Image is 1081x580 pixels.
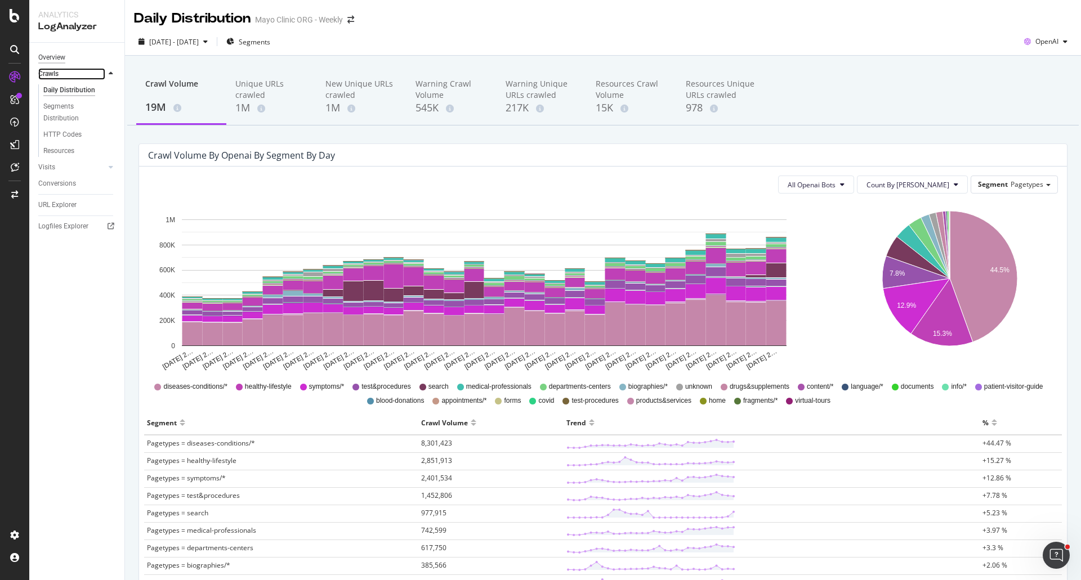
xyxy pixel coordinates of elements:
text: 200K [159,317,175,325]
div: Unique URLs crawled [235,78,307,101]
a: HTTP Codes [43,129,117,141]
span: Segments [239,37,270,47]
div: Crawl Volume by openai by Segment by Day [148,150,335,161]
div: arrow-right-arrow-left [347,16,354,24]
div: HTTP Codes [43,129,82,141]
span: fragments/* [743,396,778,406]
button: All Openai Bots [778,176,854,194]
div: Resources Unique URLs crawled [686,78,758,101]
span: +3.97 % [982,525,1007,535]
span: +2.06 % [982,560,1007,570]
span: Pagetypes = medical-professionals [147,525,256,535]
span: 617,750 [421,543,446,552]
div: Daily Distribution [134,9,251,28]
a: Overview [38,52,117,64]
span: +7.78 % [982,491,1007,500]
div: Overview [38,52,65,64]
div: Crawl Volume [421,413,468,431]
text: 800K [159,241,175,249]
button: OpenAI [1020,33,1072,51]
span: Pagetypes = healthy-lifestyle [147,456,236,465]
div: Resources [43,145,74,157]
span: appointments/* [441,396,486,406]
span: 8,301,423 [421,438,452,448]
span: Pagetypes = diseases-conditions/* [147,438,255,448]
button: Segments [222,33,275,51]
div: Warning Crawl Volume [416,78,488,101]
span: +5.23 % [982,508,1007,518]
div: 217K [506,101,578,115]
div: 1M [325,101,397,115]
div: 15K [596,101,668,115]
span: +12.86 % [982,473,1011,483]
span: 742,599 [421,525,446,535]
span: departments-centers [549,382,611,392]
text: 7.8% [890,270,905,278]
a: URL Explorer [38,199,117,211]
iframe: Intercom live chat [1043,542,1070,569]
span: Segment [978,179,1008,189]
a: Visits [38,161,105,173]
span: +3.3 % [982,543,1003,552]
span: All Openai Bots [788,180,836,190]
div: % [982,413,989,431]
div: New Unique URLs crawled [325,78,397,101]
span: Pagetypes = biographies/* [147,560,230,570]
span: Pagetypes = symptoms/* [147,473,226,483]
span: diseases-conditions/* [163,382,227,392]
span: content/* [807,382,833,392]
span: 385,566 [421,560,446,570]
div: Logfiles Explorer [38,221,88,232]
div: Analytics [38,9,115,20]
div: Daily Distribution [43,84,95,96]
div: Trend [566,413,586,431]
div: Resources Crawl Volume [596,78,668,101]
div: Conversions [38,178,76,190]
span: virtual-tours [795,396,830,406]
span: search [428,382,449,392]
div: Visits [38,161,55,173]
span: documents [901,382,934,392]
span: unknown [685,382,712,392]
span: test&procedures [361,382,410,392]
button: [DATE] - [DATE] [134,33,212,51]
span: 1,452,806 [421,491,452,500]
span: 2,851,913 [421,456,452,465]
span: covid [538,396,554,406]
div: Mayo Clinic ORG - Weekly [255,14,343,25]
div: 545K [416,101,488,115]
span: Pagetypes [1011,179,1043,189]
text: 15.3% [932,330,952,338]
span: language/* [851,382,883,392]
span: info/* [951,382,966,392]
span: products&services [636,396,691,406]
div: URL Explorer [38,199,77,211]
a: Conversions [38,178,117,190]
div: Crawl Volume [145,78,217,100]
span: blood-donations [376,396,424,406]
span: symptoms/* [309,382,345,392]
span: patient-visitor-guide [984,382,1043,392]
text: 1M [166,216,175,224]
span: +44.47 % [982,438,1011,448]
a: Segments Distribution [43,101,117,124]
span: Pagetypes = search [147,508,208,518]
span: +15.27 % [982,456,1011,465]
div: 19M [145,100,217,115]
div: 1M [235,101,307,115]
span: drugs&supplements [730,382,789,392]
span: [DATE] - [DATE] [149,37,199,47]
span: 2,401,534 [421,473,452,483]
span: healthy-lifestyle [245,382,292,392]
span: 977,915 [421,508,446,518]
div: Warning Unique URLs crawled [506,78,578,101]
svg: A chart. [843,203,1056,371]
span: Count By Day [866,180,949,190]
a: Logfiles Explorer [38,221,117,232]
span: home [709,396,726,406]
a: Resources [43,145,117,157]
svg: A chart. [148,203,820,371]
text: 400K [159,291,175,299]
text: 0 [171,342,175,350]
